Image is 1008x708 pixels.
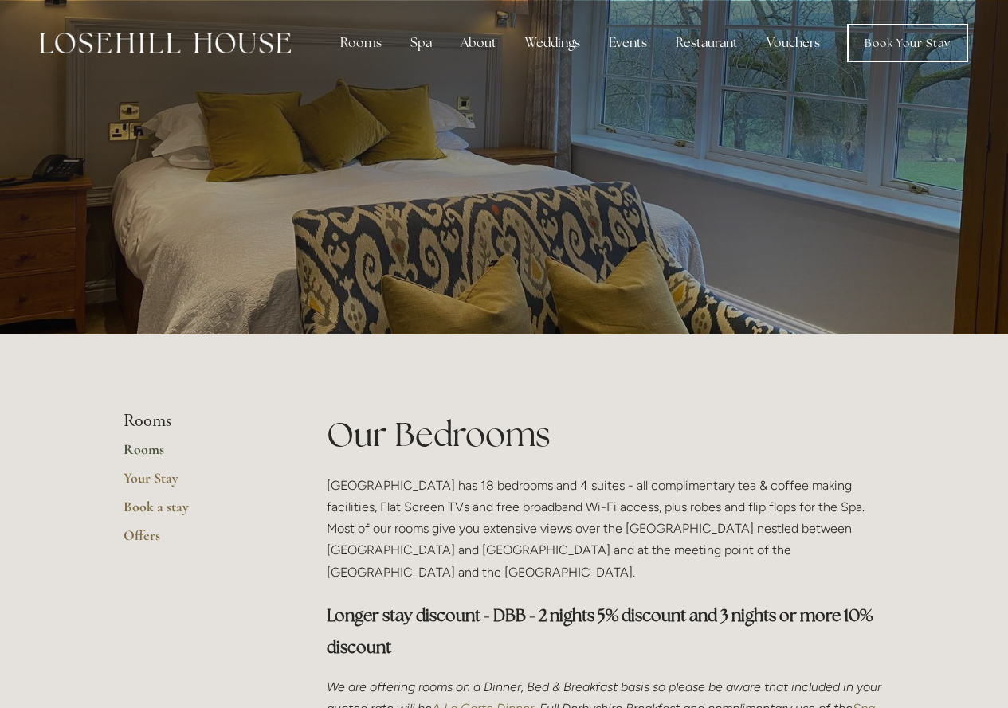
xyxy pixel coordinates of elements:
div: Rooms [328,27,394,59]
div: Weddings [512,27,593,59]
h1: Our Bedrooms [327,411,885,458]
a: Vouchers [754,27,833,59]
div: About [448,27,509,59]
div: Events [596,27,660,59]
a: Book a stay [124,498,276,526]
div: Spa [398,27,445,59]
strong: Longer stay discount - DBB - 2 nights 5% discount and 3 nights or more 10% discount [327,604,876,658]
p: [GEOGRAPHIC_DATA] has 18 bedrooms and 4 suites - all complimentary tea & coffee making facilities... [327,475,885,583]
a: Book Your Stay [847,24,968,62]
a: Rooms [124,440,276,469]
a: Your Stay [124,469,276,498]
img: Losehill House [40,33,291,53]
div: Restaurant [663,27,751,59]
li: Rooms [124,411,276,432]
a: Offers [124,526,276,555]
